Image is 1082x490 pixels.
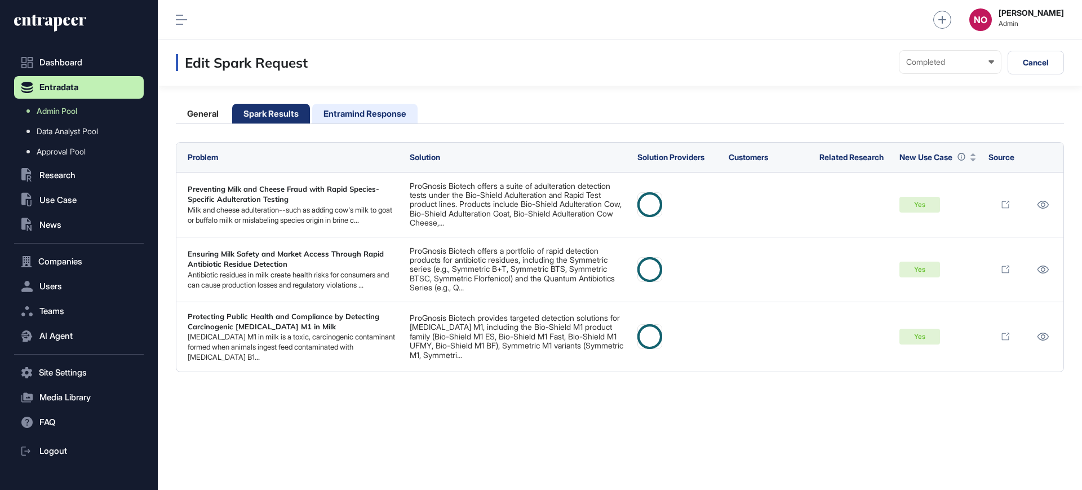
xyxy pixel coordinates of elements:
[899,197,940,213] div: Yes
[312,104,418,123] li: Entramind Response
[232,104,310,123] li: Spark Results
[39,171,76,180] span: Research
[14,76,144,99] button: Entradata
[410,313,623,360] a: ProGnosis Biotech provides targeted detection solutions for [MEDICAL_DATA] M1, including the Bio-...
[637,324,662,349] a: ProGnosis Biotech-logo
[899,151,952,163] span: New Use Case
[39,58,82,67] span: Dashboard
[14,275,144,298] button: Users
[39,332,73,341] span: AI Agent
[14,164,144,187] button: Research
[20,142,144,162] a: Approval Pool
[999,8,1064,17] strong: [PERSON_NAME]
[20,121,144,142] a: Data Analyst Pool
[1008,51,1064,74] button: Cancel
[899,262,940,277] div: Yes
[39,368,87,377] span: Site Settings
[188,205,398,225] div: Milk and cheese adulteration--such as adding cow's milk to goat or buffalo milk or mislabeling sp...
[39,282,62,291] span: Users
[188,332,398,363] div: [MEDICAL_DATA] M1 in milk is a toxic, carcinogenic contaminant formed when animals ingest feed co...
[14,250,144,273] button: Companies
[999,20,1064,28] span: Admin
[14,440,144,462] a: Logout
[14,325,144,347] button: AI Agent
[14,300,144,323] button: Teams
[188,311,398,363] a: Protecting Public Health and Compliance by Detecting Carcinogenic [MEDICAL_DATA] M1 in Milk[MEDIC...
[14,51,144,74] a: Dashboard
[176,104,230,123] li: General
[37,147,86,156] span: Approval Pool
[637,192,662,217] a: ProGnosis Biotech-logo
[188,270,398,290] div: Antibiotic residues in milk create health risks for consumers and can cause production losses and...
[39,393,91,402] span: Media Library
[39,220,61,229] span: News
[39,418,55,427] span: FAQ
[410,181,622,228] a: ProGnosis Biotech offers a suite of adulteration detection tests under the Bio-Shield Adulteratio...
[188,249,398,269] div: Ensuring Milk Safety and Market Access Through Rapid Antibiotic Residue Detection
[39,196,77,205] span: Use Case
[39,307,64,316] span: Teams
[14,214,144,236] button: News
[38,257,82,266] span: Companies
[899,151,977,163] button: New Use Case
[39,447,67,456] span: Logout
[14,361,144,384] button: Site Settings
[637,257,662,282] a: ProGnosis Biotech-logo
[188,249,398,290] a: Ensuring Milk Safety and Market Access Through Rapid Antibiotic Residue DetectionAntibiotic resid...
[637,152,704,162] span: Solution Providers
[188,184,398,225] a: Preventing Milk and Cheese Fraud with Rapid Species-Specific Adulteration TestingMilk and cheese ...
[176,54,308,71] h3: Edit Spark Request
[37,127,98,136] span: Data Analyst Pool
[37,107,77,116] span: Admin Pool
[899,329,940,345] div: Yes
[819,152,884,162] span: Related Research
[188,311,398,332] div: Protecting Public Health and Compliance by Detecting Carcinogenic [MEDICAL_DATA] M1 in Milk
[969,8,992,31] button: NO
[410,152,440,162] span: Solution
[14,189,144,211] button: Use Case
[410,246,615,293] a: ProGnosis Biotech offers a portfolio of rapid detection products for antibiotic residues, includi...
[188,184,398,204] div: Preventing Milk and Cheese Fraud with Rapid Species-Specific Adulteration Testing
[988,152,1014,162] span: Source
[14,411,144,434] button: FAQ
[188,152,218,162] span: Problem
[20,101,144,121] a: Admin Pool
[14,386,144,409] button: Media Library
[729,152,768,162] span: Customers
[39,83,78,92] span: Entradata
